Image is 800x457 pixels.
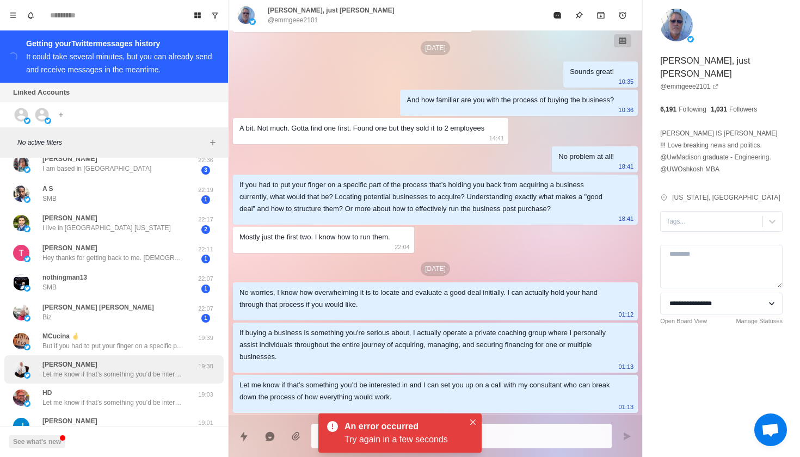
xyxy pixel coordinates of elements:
[45,118,51,124] img: picture
[660,82,719,91] a: @emmgeee2101
[660,54,783,81] p: [PERSON_NAME], just [PERSON_NAME]
[570,66,614,78] div: Sounds great!
[612,4,633,26] button: Add reminder
[206,7,224,24] button: Show unread conversations
[239,179,614,215] div: If you had to put your finger on a specific part of the process that’s holding you back from acqu...
[42,302,154,312] p: [PERSON_NAME] [PERSON_NAME]
[421,41,450,55] p: [DATE]
[201,285,210,293] span: 1
[17,138,206,147] p: No active filters
[26,52,212,74] div: It could take several minutes, but you can already send and receive messages in the meantime.
[13,156,29,172] img: picture
[268,5,395,15] p: [PERSON_NAME], just [PERSON_NAME]
[201,314,210,323] span: 1
[619,213,634,225] p: 18:41
[729,104,757,114] p: Followers
[239,327,614,363] div: If buying a business is something you're serious about, I actually operate a private coaching gro...
[13,215,29,231] img: picture
[619,308,634,320] p: 01:12
[259,425,281,447] button: Reply with AI
[42,398,184,407] p: Let me know if that’s something you’d be interested in and I can set you up on a call with my con...
[206,136,219,149] button: Add filters
[192,334,219,343] p: 19:39
[42,194,57,203] p: SMB
[590,4,612,26] button: Archive
[249,18,256,25] img: picture
[42,243,97,253] p: [PERSON_NAME]
[616,425,638,447] button: Send message
[687,36,694,42] img: picture
[42,360,97,369] p: [PERSON_NAME]
[233,425,255,447] button: Quick replies
[192,304,219,313] p: 22:07
[13,361,29,378] img: picture
[24,256,30,262] img: picture
[13,418,29,434] img: picture
[42,331,79,341] p: MCucina 🤞
[42,154,97,164] p: [PERSON_NAME]
[679,104,706,114] p: Following
[42,253,184,263] p: Hey thanks for getting back to me. [DEMOGRAPHIC_DATA], musician for the first half of my life and...
[42,312,52,322] p: Biz
[42,282,57,292] p: SMB
[619,361,634,373] p: 01:13
[239,379,614,403] div: Let me know if that’s something you’d be interested in and I can set you up on a call with my con...
[24,118,30,124] img: picture
[26,37,215,50] div: Getting your Twitter messages history
[546,4,568,26] button: Mark as read
[660,127,783,175] p: [PERSON_NAME] IS [PERSON_NAME] !!! Love breaking news and politics. @UwMadison graduate - Enginee...
[42,388,52,398] p: HD
[754,413,787,446] a: Open chat
[13,333,29,349] img: picture
[489,132,504,144] p: 14:41
[407,94,614,106] div: And how familiar are you with the process of buying the business?
[42,369,184,379] p: Let me know if that’s something you’d be interested in and I can set you up on a call with my con...
[672,193,780,202] p: [US_STATE], [GEOGRAPHIC_DATA]
[619,76,634,88] p: 10:35
[192,156,219,165] p: 22:36
[42,164,151,174] p: I am based in [GEOGRAPHIC_DATA]
[13,390,29,406] img: picture
[192,186,219,195] p: 22:19
[24,166,30,173] img: picture
[13,304,29,320] img: picture
[736,317,783,326] a: Manage Statuses
[192,390,219,399] p: 19:03
[24,285,30,292] img: picture
[24,372,30,379] img: picture
[24,226,30,232] img: picture
[42,273,87,282] p: nothingman13
[344,420,460,433] div: An error occurred
[239,287,614,311] div: No worries, I know how overwhelming it is to locate and evaluate a good deal initially. I can act...
[558,151,614,163] div: No problem at all!
[268,15,318,25] p: @emmgeee2101
[42,184,53,194] p: A S
[344,433,464,446] div: Try again in a few seconds
[24,196,30,203] img: picture
[54,108,67,121] button: Add account
[201,225,210,234] span: 2
[22,7,39,24] button: Notifications
[201,195,210,204] span: 1
[189,7,206,24] button: Board View
[192,215,219,224] p: 22:17
[13,274,29,291] img: picture
[192,418,219,428] p: 19:01
[285,425,307,447] button: Add media
[568,4,590,26] button: Pin
[9,435,65,448] button: See what's new
[660,317,707,326] a: Open Board View
[660,104,676,114] p: 6,191
[619,104,634,116] p: 10:36
[192,362,219,371] p: 19:38
[619,401,634,413] p: 01:13
[13,87,70,98] p: Linked Accounts
[42,213,97,223] p: [PERSON_NAME]
[13,245,29,261] img: picture
[395,241,410,253] p: 22:04
[24,400,30,407] img: picture
[192,274,219,283] p: 22:07
[237,7,255,24] img: picture
[13,186,29,202] img: picture
[466,416,479,429] button: Close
